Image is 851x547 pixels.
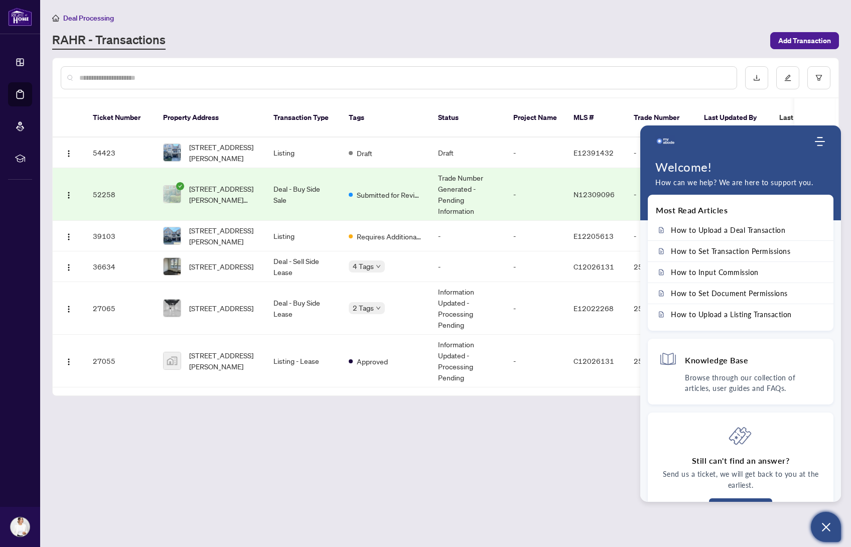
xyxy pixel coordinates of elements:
span: Approved [357,356,388,367]
button: Logo [61,258,77,275]
td: Deal - Buy Side Lease [265,282,341,335]
th: Project Name [505,98,565,138]
td: Trade Number Generated - Pending Information [430,168,505,221]
td: Information Updated - Processing Pending [430,335,505,387]
td: Deal - Buy Side Sale [265,168,341,221]
button: Logo [61,145,77,161]
button: Open asap [811,512,841,542]
button: Logo [61,228,77,244]
img: thumbnail-img [164,186,181,203]
p: Browse through our collection of articles, user guides and FAQs. [685,372,822,393]
img: Logo [65,233,73,241]
td: 27065 [85,282,155,335]
td: - [626,138,696,168]
a: RAHR - Transactions [52,32,166,50]
td: 2506362 [626,335,696,387]
span: Add Transaction [778,33,831,49]
img: Logo [65,305,73,313]
span: How to Upload a Deal Transaction [671,226,785,234]
td: Deal - Sell Side Lease [265,251,341,282]
span: N12309096 [574,190,615,199]
th: MLS # [565,98,626,138]
span: 4 Tags [353,260,374,272]
td: 39103 [85,221,155,251]
img: thumbnail-img [164,352,181,369]
span: E12391432 [574,148,614,157]
span: How to Set Document Permissions [671,289,788,298]
h4: Knowledge Base [685,355,748,365]
img: logo [8,8,32,26]
span: C12026131 [574,356,614,365]
a: How to Set Transaction Permissions [648,241,833,261]
span: [STREET_ADDRESS][PERSON_NAME] [189,350,257,372]
span: [STREET_ADDRESS] [189,261,253,272]
a: How to Input Commission [648,262,833,283]
td: 54423 [85,138,155,168]
span: How to Input Commission [671,268,759,277]
td: - [505,251,565,282]
td: 52258 [85,168,155,221]
span: Deal Processing [63,14,114,23]
button: Logo [61,300,77,316]
span: How to Upload a Listing Transaction [671,310,792,319]
button: Submit a Ticket [709,498,772,517]
img: thumbnail-img [164,227,181,244]
th: Tags [341,98,430,138]
a: How to Upload a Listing Transaction [648,304,833,325]
button: edit [776,66,799,89]
span: down [376,306,381,311]
td: Listing [265,221,341,251]
span: How to Set Transaction Permissions [671,247,790,255]
td: - [505,168,565,221]
h4: Still can't find an answer? [692,455,790,466]
th: Transaction Type [265,98,341,138]
img: thumbnail-img [164,258,181,275]
td: - [505,282,565,335]
a: How to Upload a Deal Transaction [648,220,833,240]
td: Listing [265,138,341,168]
span: E12205613 [574,231,614,240]
span: edit [784,74,791,81]
td: 36634 [85,251,155,282]
a: How to Set Document Permissions [648,283,833,304]
td: Listing - Lease [265,335,341,387]
span: 2 Tags [353,302,374,314]
span: Company logo [655,131,675,152]
button: filter [807,66,830,89]
div: Modules Menu [813,136,826,147]
span: C12026131 [574,262,614,271]
span: home [52,15,59,22]
th: Trade Number [626,98,696,138]
img: Logo [65,150,73,158]
button: Add Transaction [770,32,839,49]
p: Send us a ticket, we will get back to you at the earliest. [659,469,822,491]
span: Last Modified Date [779,112,840,123]
p: How can we help? We are here to support you. [655,177,826,188]
span: down [376,264,381,269]
span: check-circle [176,182,184,190]
button: Logo [61,186,77,202]
span: Requires Additional Docs [357,231,422,242]
img: thumbnail-img [164,144,181,161]
span: [STREET_ADDRESS][PERSON_NAME][PERSON_NAME] [189,183,257,205]
span: [STREET_ADDRESS][PERSON_NAME] [189,225,257,247]
img: Profile Icon [11,517,30,536]
th: Status [430,98,505,138]
span: E12022268 [574,304,614,313]
button: Logo [61,353,77,369]
th: Ticket Number [85,98,155,138]
button: download [745,66,768,89]
div: Knowledge BaseBrowse through our collection of articles, user guides and FAQs. [648,339,833,404]
h1: Welcome! [655,160,826,174]
span: download [753,74,760,81]
img: logo [655,131,675,152]
td: - [430,251,505,282]
td: - [430,221,505,251]
td: - [505,335,565,387]
td: 2502788 [626,282,696,335]
span: Submitted for Review [357,189,422,200]
td: - [505,221,565,251]
td: - [505,138,565,168]
img: thumbnail-img [164,300,181,317]
img: Logo [65,263,73,271]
